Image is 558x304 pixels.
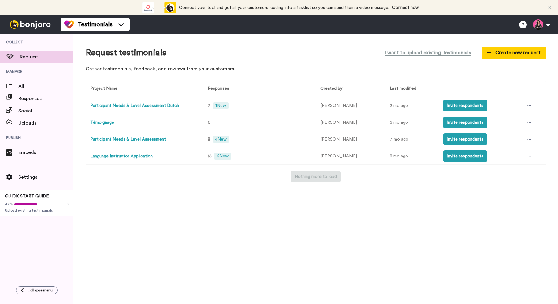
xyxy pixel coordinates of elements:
[208,103,210,108] span: 7
[86,48,166,58] h1: Request testimonials
[208,154,212,158] span: 15
[5,208,69,213] span: Upload existing testimonials
[179,6,389,10] span: Connect your tool and get all your customers loading into a tasklist so you can send them a video...
[18,83,73,90] span: All
[5,202,13,207] span: 42%
[316,97,385,114] td: [PERSON_NAME]
[208,120,210,125] span: 0
[213,102,229,109] span: 1 New
[487,49,541,56] span: Create new request
[18,174,73,181] span: Settings
[90,153,153,160] button: Language Instructor Application
[18,119,73,127] span: Uploads
[385,49,471,56] span: I want to upload existing Testimonials
[316,81,385,97] th: Created by
[385,114,438,131] td: 5 mo ago
[385,81,438,97] th: Last modified
[443,133,487,145] button: Invite respondents
[385,148,438,165] td: 8 mo ago
[443,100,487,111] button: Invite respondents
[20,53,73,61] span: Request
[78,20,113,29] span: Testimonials
[482,47,546,59] button: Create new request
[86,66,546,73] p: Gather testimonials, feedback, and reviews from your customers.
[18,107,73,114] span: Social
[385,131,438,148] td: 7 mo ago
[18,95,73,102] span: Responses
[443,150,487,162] button: Invite respondents
[90,136,166,143] button: Participant Needs & Level Assessment
[316,131,385,148] td: [PERSON_NAME]
[291,171,341,182] button: Nothing more to load
[90,119,114,126] button: Témoignage
[90,103,179,109] button: Participant Needs & Level Assessment Dutch
[380,46,475,59] button: I want to upload existing Testimonials
[28,288,53,293] span: Collapse menu
[16,286,58,294] button: Collapse menu
[205,86,229,91] span: Responses
[86,81,201,97] th: Project Name
[64,20,74,29] img: tm-color.svg
[316,148,385,165] td: [PERSON_NAME]
[214,153,231,160] span: 6 New
[213,136,229,143] span: 4 New
[385,97,438,114] td: 2 mo ago
[142,2,176,13] div: animation
[208,137,210,141] span: 8
[392,6,419,10] a: Connect now
[316,114,385,131] td: [PERSON_NAME]
[18,149,73,156] span: Embeds
[5,194,49,198] span: QUICK START GUIDE
[443,117,487,128] button: Invite respondents
[7,20,53,29] img: bj-logo-header-white.svg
